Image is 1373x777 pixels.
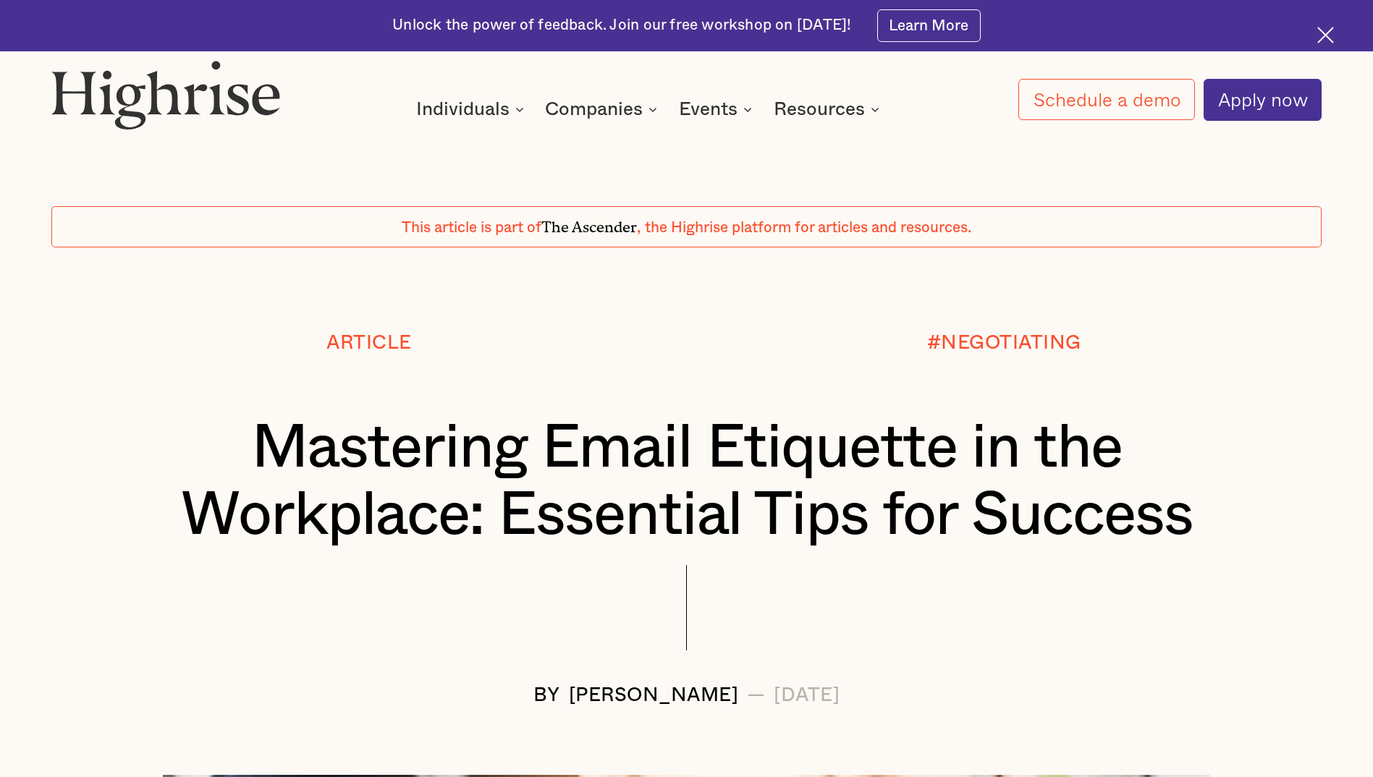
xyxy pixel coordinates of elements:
span: This article is part of [402,220,541,235]
img: Highrise logo [51,60,281,129]
a: Apply now [1204,79,1322,121]
span: , the Highrise platform for articles and resources. [637,220,971,235]
div: — [747,685,766,706]
h1: Mastering Email Etiquette in the Workplace: Essential Tips for Success [104,415,1269,549]
div: [PERSON_NAME] [569,685,739,706]
div: BY [533,685,560,706]
a: Learn More [877,9,981,42]
div: Individuals [416,101,510,118]
div: Events [679,101,738,118]
div: Resources [774,101,865,118]
div: #NEGOTIATING [927,333,1081,354]
img: Cross icon [1317,27,1334,43]
div: [DATE] [774,685,840,706]
div: Companies [545,101,643,118]
a: Schedule a demo [1018,79,1194,120]
div: Unlock the power of feedback. Join our free workshop on [DATE]! [392,15,851,35]
span: The Ascender [541,215,637,233]
div: Article [326,333,412,354]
